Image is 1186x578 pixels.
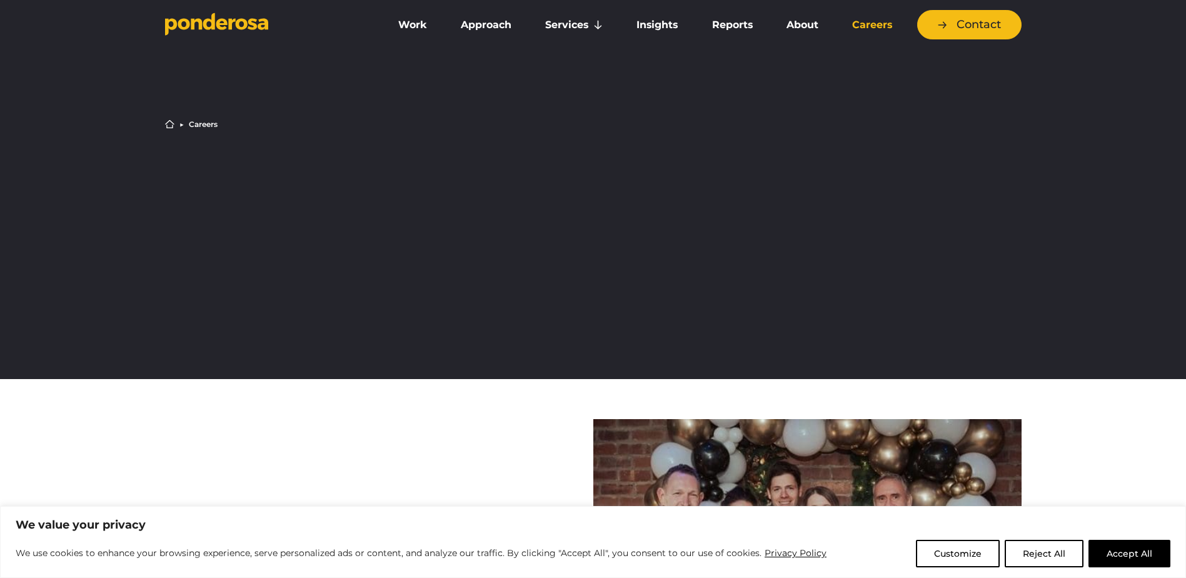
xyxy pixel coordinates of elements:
button: Reject All [1005,540,1083,567]
a: Home [165,119,174,129]
p: We use cookies to enhance your browsing experience, serve personalized ads or content, and analyz... [16,545,827,560]
a: Go to homepage [165,13,365,38]
a: Privacy Policy [764,545,827,560]
a: About [772,12,833,38]
a: Approach [446,12,526,38]
a: Contact [917,10,1022,39]
a: Careers [838,12,907,38]
p: We value your privacy [16,517,1170,532]
a: Work [384,12,441,38]
li: ▶︎ [179,121,184,128]
a: Services [531,12,617,38]
button: Customize [916,540,1000,567]
a: Insights [622,12,692,38]
a: Reports [698,12,767,38]
button: Accept All [1088,540,1170,567]
li: Careers [189,121,218,128]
